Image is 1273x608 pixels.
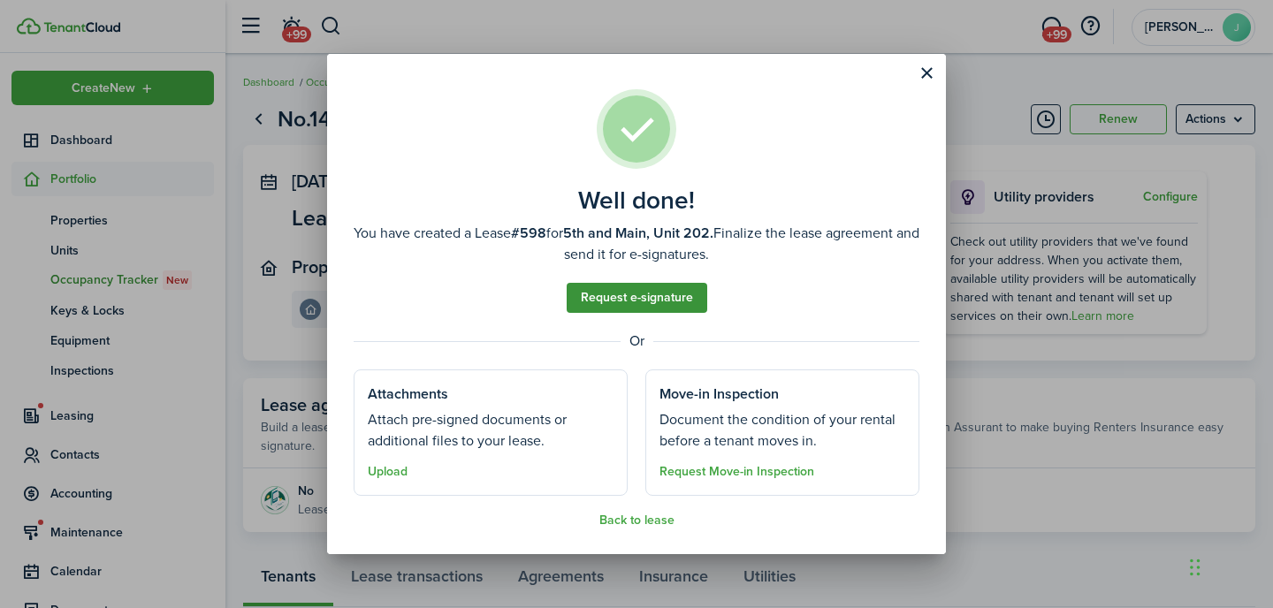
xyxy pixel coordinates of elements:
well-done-description: You have created a Lease for Finalize the lease agreement and send it for e-signatures. [354,223,919,265]
b: #598 [511,223,546,243]
button: Back to lease [599,513,675,528]
button: Request Move-in Inspection [659,465,814,479]
b: 5th and Main, Unit 202. [563,223,713,243]
iframe: Chat Widget [1185,523,1273,608]
well-done-title: Well done! [578,186,695,215]
button: Close modal [911,58,941,88]
a: Request e-signature [567,283,707,313]
div: Drag [1190,541,1201,594]
well-done-separator: Or [354,331,919,352]
well-done-section-title: Move-in Inspection [659,384,779,405]
well-done-section-description: Document the condition of your rental before a tenant moves in. [659,409,905,452]
button: Upload [368,465,408,479]
well-done-section-description: Attach pre-signed documents or additional files to your lease. [368,409,614,452]
well-done-section-title: Attachments [368,384,448,405]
